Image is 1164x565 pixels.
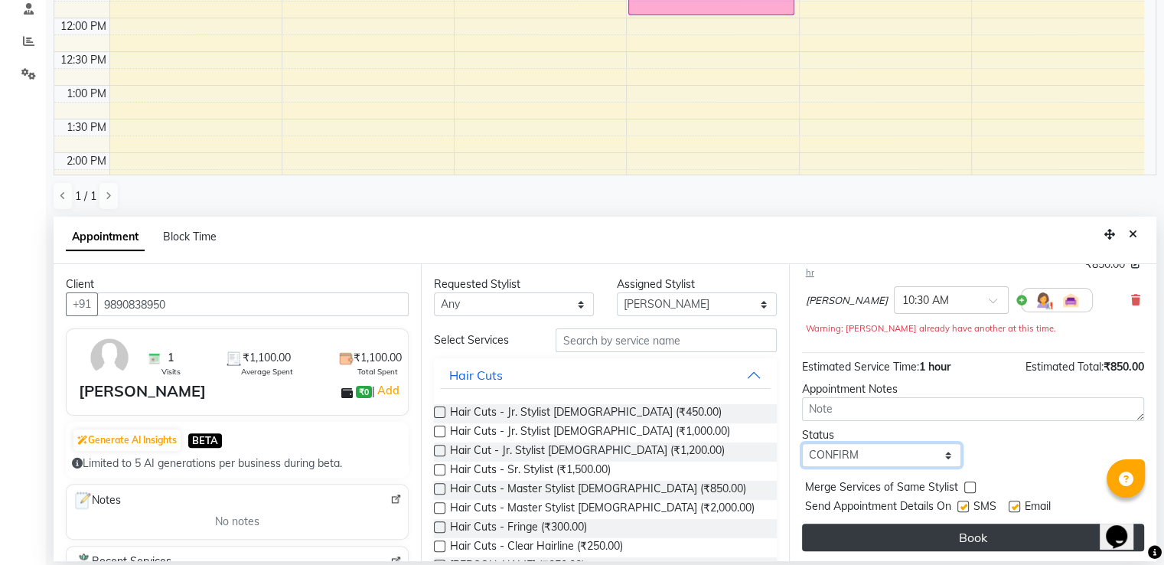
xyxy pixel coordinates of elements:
[64,119,109,136] div: 1:30 PM
[450,500,755,519] span: Hair Cuts - Master Stylist [DEMOGRAPHIC_DATA] (₹2,000.00)
[806,293,888,309] span: [PERSON_NAME]
[1100,504,1149,550] iframe: chat widget
[802,381,1144,397] div: Appointment Notes
[450,443,725,462] span: Hair Cut - Jr. Stylist [DEMOGRAPHIC_DATA] (₹1,200.00)
[72,456,403,472] div: Limited to 5 AI generations per business during beta.
[1025,498,1051,518] span: Email
[57,18,109,34] div: 12:00 PM
[161,366,181,377] span: Visits
[87,335,132,380] img: avatar
[64,86,109,102] div: 1:00 PM
[449,366,503,384] div: Hair Cuts
[372,381,402,400] span: |
[806,248,1079,280] div: Hair Cuts - Master Stylist [DEMOGRAPHIC_DATA]
[617,276,777,292] div: Assigned Stylist
[354,350,402,366] span: ₹1,100.00
[73,491,121,511] span: Notes
[1034,291,1052,309] img: Hairdresser.png
[57,52,109,68] div: 12:30 PM
[973,498,996,518] span: SMS
[1025,360,1104,374] span: Estimated Total:
[806,323,1056,334] small: Warning: [PERSON_NAME] already have another at this time.
[243,350,291,366] span: ₹1,100.00
[1061,291,1080,309] img: Interior.png
[64,153,109,169] div: 2:00 PM
[1122,223,1144,247] button: Close
[422,332,544,348] div: Select Services
[1131,260,1140,269] i: Edit price
[440,361,770,389] button: Hair Cuts
[1085,256,1125,273] span: ₹850.00
[188,433,222,448] span: BETA
[375,381,402,400] a: Add
[805,498,951,518] span: Send Appointment Details On
[434,276,594,292] div: Requested Stylist
[97,292,409,316] input: Search by Name/Mobile/Email/Code
[241,366,293,377] span: Average Spent
[73,429,181,451] button: Generate AI Insights
[450,538,623,557] span: Hair Cuts - Clear Hairline (₹250.00)
[450,404,722,423] span: Hair Cuts - Jr. Stylist [DEMOGRAPHIC_DATA] (₹450.00)
[450,423,730,443] span: Hair Cuts - Jr. Stylist [DEMOGRAPHIC_DATA] (₹1,000.00)
[556,328,776,352] input: Search by service name
[66,292,98,316] button: +91
[163,230,217,243] span: Block Time
[919,360,950,374] span: 1 hour
[356,386,372,398] span: ₹0
[805,479,958,498] span: Merge Services of Same Stylist
[215,514,259,530] span: No notes
[802,524,1144,551] button: Book
[802,360,919,374] span: Estimated Service Time:
[450,462,611,481] span: Hair Cuts - Sr. Stylist (₹1,500.00)
[75,188,96,204] span: 1 / 1
[79,380,206,403] div: [PERSON_NAME]
[802,427,962,443] div: Status
[66,276,409,292] div: Client
[1104,360,1144,374] span: ₹850.00
[450,519,587,538] span: Hair Cuts - Fringe (₹300.00)
[357,366,398,377] span: Total Spent
[66,224,145,251] span: Appointment
[168,350,174,366] span: 1
[450,481,746,500] span: Hair Cuts - Master Stylist [DEMOGRAPHIC_DATA] (₹850.00)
